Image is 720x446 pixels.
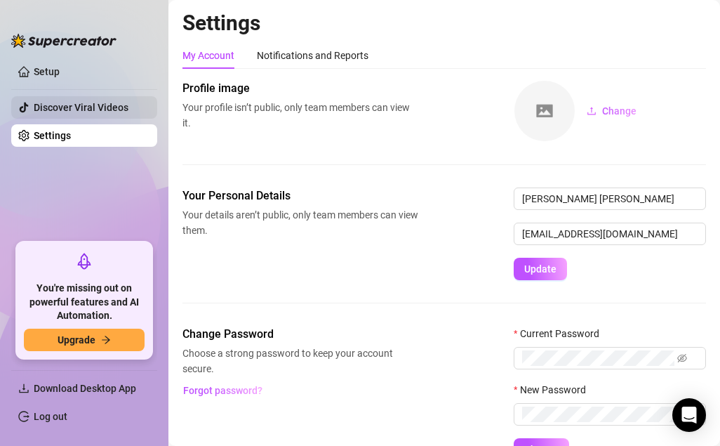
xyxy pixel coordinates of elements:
span: Your profile isn’t public, only team members can view it. [182,100,418,131]
button: Update [514,258,567,280]
h2: Settings [182,10,706,37]
span: eye-invisible [677,353,687,363]
span: You're missing out on powerful features and AI Automation. [24,282,145,323]
input: Enter name [514,188,706,210]
span: Choose a strong password to keep your account secure. [182,346,418,376]
div: My Account [182,48,234,63]
span: Forgot password? [183,385,262,396]
span: Change [602,105,636,117]
button: Change [575,100,648,122]
div: Notifications and Reports [257,48,368,63]
label: New Password [514,382,595,398]
span: Download Desktop App [34,383,136,394]
a: Discover Viral Videos [34,102,128,113]
span: Upgrade [58,334,95,346]
input: New Password [522,407,674,422]
span: Your Personal Details [182,188,418,204]
span: download [18,383,29,394]
button: Forgot password? [182,379,262,402]
span: upload [587,106,596,116]
a: Settings [34,130,71,141]
label: Current Password [514,326,608,341]
input: Current Password [522,350,674,366]
div: Open Intercom Messenger [672,398,706,432]
img: logo-BBDzfeDw.svg [11,34,116,48]
span: Update [524,263,556,275]
a: Setup [34,66,60,77]
span: Profile image [182,80,418,97]
span: arrow-right [101,335,111,345]
span: rocket [76,253,93,270]
input: Enter new email [514,223,706,245]
span: Your details aren’t public, only team members can view them. [182,207,418,238]
img: square-placeholder.png [514,81,575,141]
span: Change Password [182,326,418,343]
a: Log out [34,411,67,422]
button: Upgradearrow-right [24,329,145,351]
